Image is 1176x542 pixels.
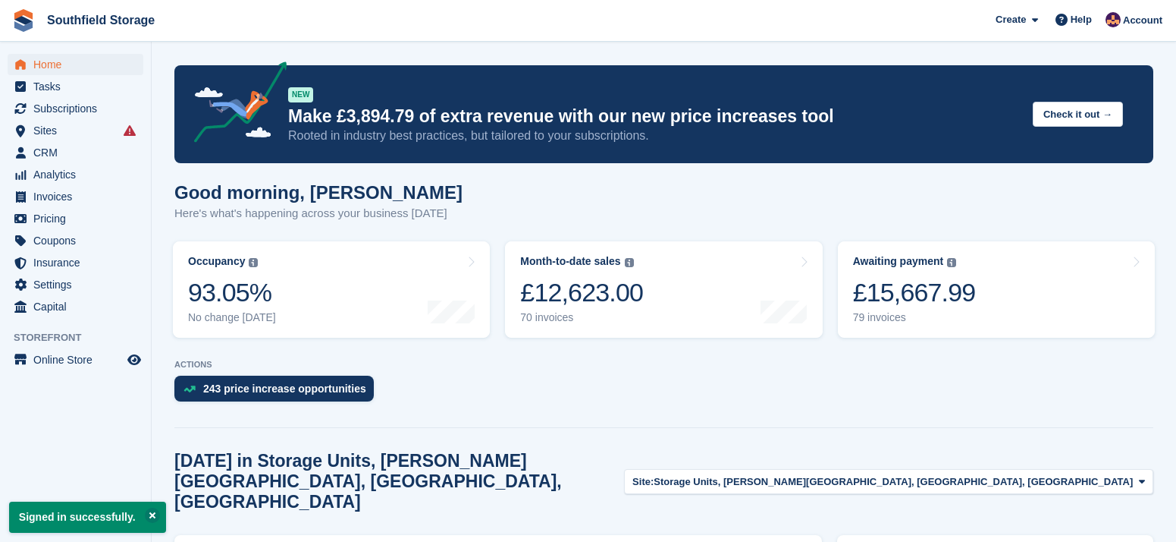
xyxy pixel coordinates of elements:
[174,205,463,222] p: Here's what's happening across your business [DATE]
[853,311,976,324] div: 79 invoices
[654,474,1133,490] span: Storage Units, [PERSON_NAME][GEOGRAPHIC_DATA], [GEOGRAPHIC_DATA], [GEOGRAPHIC_DATA]
[288,87,313,102] div: NEW
[33,186,124,207] span: Invoices
[8,98,143,119] a: menu
[1033,102,1123,127] button: Check it out →
[249,258,258,267] img: icon-info-grey-7440780725fd019a000dd9b08b2336e03edf1995a4989e88bcd33f0948082b44.svg
[632,474,654,490] span: Site:
[520,277,643,308] div: £12,623.00
[188,255,245,268] div: Occupancy
[838,241,1155,338] a: Awaiting payment £15,667.99 79 invoices
[124,124,136,137] i: Smart entry sync failures have occurred
[8,54,143,75] a: menu
[181,61,287,148] img: price-adjustments-announcement-icon-8257ccfd72463d97f412b2fc003d46551f7dbcb40ab6d574587a9cd5c0d94...
[520,255,620,268] div: Month-to-date sales
[33,76,124,97] span: Tasks
[33,120,124,141] span: Sites
[8,349,143,370] a: menu
[12,9,35,32] img: stora-icon-8386f47178a22dfd0bd8f6a31ec36ba5ce8667c1dd55bd0f319d3a0aa187defe.svg
[183,386,196,392] img: price_increase_opportunities-93ffe204e8149a01c8c9dc8f82e8f89637d9d84a8eef4429ea346261dce0b2c0.svg
[8,208,143,229] a: menu
[174,182,463,203] h1: Good morning, [PERSON_NAME]
[33,98,124,119] span: Subscriptions
[505,241,822,338] a: Month-to-date sales £12,623.00 70 invoices
[33,349,124,370] span: Online Store
[174,451,624,512] h2: [DATE] in Storage Units, [PERSON_NAME][GEOGRAPHIC_DATA], [GEOGRAPHIC_DATA], [GEOGRAPHIC_DATA]
[33,252,124,273] span: Insurance
[188,277,276,308] div: 93.05%
[33,230,124,251] span: Coupons
[8,296,143,317] a: menu
[9,502,166,533] p: Signed in successfully.
[33,54,124,75] span: Home
[173,241,490,338] a: Occupancy 93.05% No change [DATE]
[14,330,151,345] span: Storefront
[947,258,956,267] img: icon-info-grey-7440780725fd019a000dd9b08b2336e03edf1995a4989e88bcd33f0948082b44.svg
[33,164,124,185] span: Analytics
[8,164,143,185] a: menu
[33,274,124,295] span: Settings
[8,186,143,207] a: menu
[853,277,976,308] div: £15,667.99
[203,383,366,395] div: 243 price increase opportunities
[8,274,143,295] a: menu
[174,360,1153,370] p: ACTIONS
[188,311,276,324] div: No change [DATE]
[8,120,143,141] a: menu
[288,106,1021,128] p: Make £3,894.79 of extra revenue with our new price increases tool
[8,142,143,163] a: menu
[624,469,1153,494] button: Site: Storage Units, [PERSON_NAME][GEOGRAPHIC_DATA], [GEOGRAPHIC_DATA], [GEOGRAPHIC_DATA]
[33,142,124,163] span: CRM
[853,255,944,268] div: Awaiting payment
[41,8,161,33] a: Southfield Storage
[125,351,143,369] a: Preview store
[625,258,634,267] img: icon-info-grey-7440780725fd019a000dd9b08b2336e03edf1995a4989e88bcd33f0948082b44.svg
[33,296,124,317] span: Capital
[520,311,643,324] div: 70 invoices
[174,376,381,409] a: 243 price increase opportunities
[1071,12,1092,27] span: Help
[996,12,1026,27] span: Create
[8,252,143,273] a: menu
[288,128,1021,144] p: Rooted in industry best practices, but tailored to your subscriptions.
[1105,12,1121,27] img: Sharon Law
[8,76,143,97] a: menu
[1123,13,1162,28] span: Account
[8,230,143,251] a: menu
[33,208,124,229] span: Pricing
